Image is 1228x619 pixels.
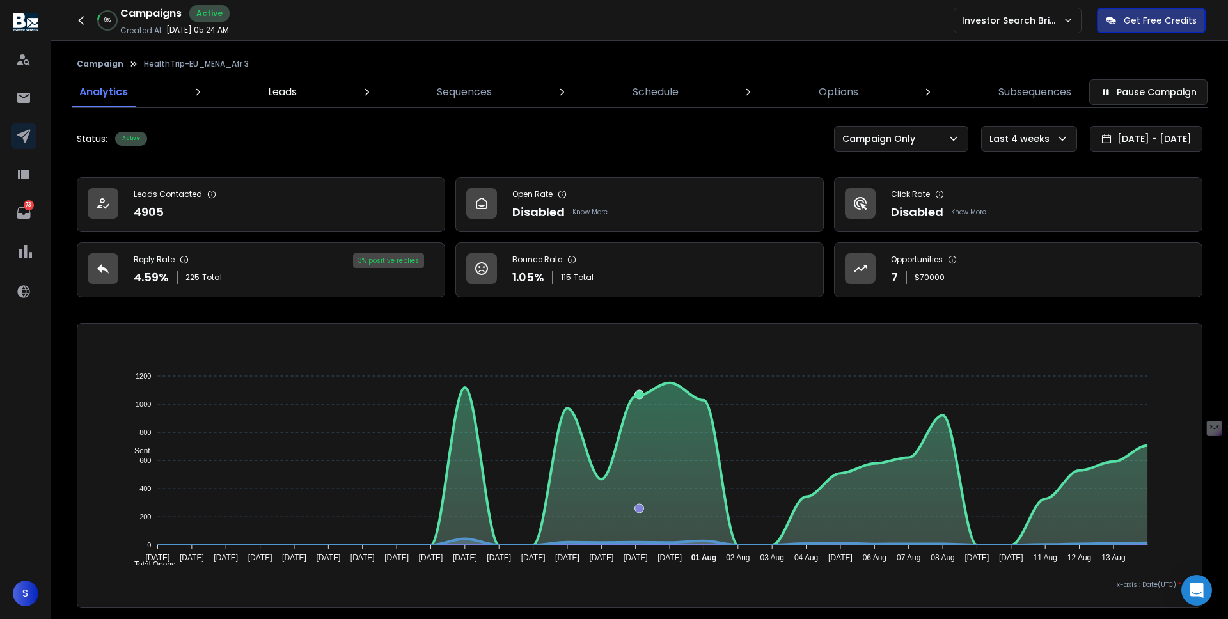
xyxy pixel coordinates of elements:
tspan: [DATE] [214,553,239,562]
a: Leads Contacted4905 [77,177,445,232]
div: Open Intercom Messenger [1181,575,1212,606]
tspan: [DATE] [487,553,512,562]
tspan: 600 [139,457,151,464]
p: Analytics [79,84,128,100]
tspan: [DATE] [453,553,477,562]
p: Get Free Credits [1124,14,1197,27]
p: Created At: [120,26,164,36]
p: Options [819,84,858,100]
p: Know More [951,207,986,217]
span: Total Opens [125,560,175,569]
a: Opportunities7$70000 [834,242,1202,297]
div: 3 % positive replies [353,253,424,268]
tspan: [DATE] [146,553,170,562]
p: Investor Search Brillwood [962,14,1063,27]
tspan: 200 [139,513,151,521]
tspan: [DATE] [828,553,853,562]
tspan: [DATE] [590,553,614,562]
p: Last 4 weeks [989,132,1055,145]
tspan: 06 Aug [863,553,886,562]
tspan: [DATE] [555,553,579,562]
tspan: [DATE] [999,553,1023,562]
a: Open RateDisabledKnow More [455,177,824,232]
p: HealthTrip-EU_MENA_Afr 3 [144,59,249,69]
span: 225 [185,272,200,283]
p: 73 [24,200,34,210]
a: Click RateDisabledKnow More [834,177,1202,232]
tspan: [DATE] [317,553,341,562]
button: Campaign [77,59,123,69]
span: Sent [125,446,150,455]
a: Options [811,77,866,107]
button: Get Free Credits [1097,8,1206,33]
button: [DATE] - [DATE] [1090,126,1202,152]
tspan: 07 Aug [897,553,920,562]
tspan: 800 [139,428,151,436]
p: Disabled [891,203,943,221]
tspan: 400 [139,485,151,492]
a: Reply Rate4.59%225Total3% positive replies [77,242,445,297]
div: Active [115,132,147,146]
p: 7 [891,269,898,286]
tspan: 03 Aug [760,553,784,562]
p: 9 % [104,17,111,24]
p: Opportunities [891,255,943,265]
tspan: [DATE] [419,553,443,562]
p: Leads [268,84,297,100]
span: Total [202,272,222,283]
span: 115 [561,272,571,283]
p: Disabled [512,203,565,221]
tspan: 12 Aug [1067,553,1091,562]
a: Bounce Rate1.05%115Total [455,242,824,297]
tspan: 02 Aug [726,553,750,562]
p: Campaign Only [842,132,920,145]
tspan: [DATE] [965,553,989,562]
tspan: [DATE] [385,553,409,562]
tspan: [DATE] [350,553,375,562]
a: Subsequences [991,77,1079,107]
p: Reply Rate [134,255,175,265]
tspan: 08 Aug [931,553,955,562]
p: Schedule [633,84,679,100]
p: Subsequences [998,84,1071,100]
tspan: 1000 [136,400,151,408]
p: Sequences [437,84,492,100]
button: Pause Campaign [1089,79,1208,105]
p: Click Rate [891,189,930,200]
tspan: [DATE] [521,553,546,562]
img: logo [13,13,38,31]
p: 4.59 % [134,269,169,286]
button: S [13,581,38,606]
p: Status: [77,132,107,145]
a: Schedule [625,77,686,107]
a: 73 [11,200,36,226]
p: [DATE] 05:24 AM [166,25,229,35]
p: Bounce Rate [512,255,562,265]
p: $ 70000 [915,272,945,283]
tspan: 1200 [136,372,151,380]
tspan: 04 Aug [794,553,818,562]
tspan: 11 Aug [1034,553,1057,562]
tspan: 13 Aug [1102,553,1126,562]
a: Analytics [72,77,136,107]
a: Sequences [429,77,500,107]
tspan: [DATE] [658,553,682,562]
p: Leads Contacted [134,189,202,200]
tspan: [DATE] [624,553,648,562]
p: Open Rate [512,189,553,200]
tspan: [DATE] [180,553,204,562]
tspan: 01 Aug [691,553,717,562]
tspan: 0 [148,541,152,549]
p: x-axis : Date(UTC) [98,580,1181,590]
p: Know More [572,207,608,217]
span: Total [574,272,594,283]
p: 4905 [134,203,164,221]
a: Leads [260,77,304,107]
h1: Campaigns [120,6,182,21]
p: 1.05 % [512,269,544,286]
tspan: [DATE] [248,553,272,562]
tspan: [DATE] [282,553,306,562]
div: Active [189,5,230,22]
